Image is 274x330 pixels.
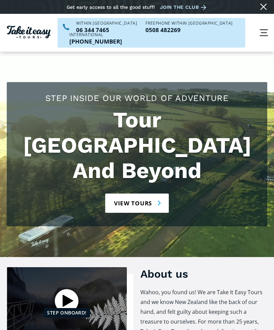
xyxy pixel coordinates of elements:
[14,107,260,183] h1: Tour [GEOGRAPHIC_DATA] And Beyond
[258,1,269,12] a: Close message
[14,92,260,104] h2: Step Inside Our World Of Adventure
[69,33,122,37] div: International
[105,194,169,213] a: View tours
[44,308,90,318] div: Step Onboard!
[67,4,155,10] div: Get early access to all the good stuff!
[145,27,232,33] p: 0508 482269
[7,26,51,39] img: Take it easy Tours logo
[76,21,137,25] div: WITHIN [GEOGRAPHIC_DATA]
[69,39,122,44] a: Call us outside of NZ on +6463447465
[145,21,232,25] div: Freephone WITHIN [GEOGRAPHIC_DATA]
[76,27,137,33] p: 06 344 7465
[76,27,137,33] a: Call us within NZ on 063447465
[140,267,267,281] h3: About us
[7,24,51,42] a: Homepage
[254,23,274,43] div: menu
[69,39,122,44] p: [PHONE_NUMBER]
[145,27,232,33] a: Call us freephone within NZ on 0508482269
[160,3,209,11] a: Join the club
